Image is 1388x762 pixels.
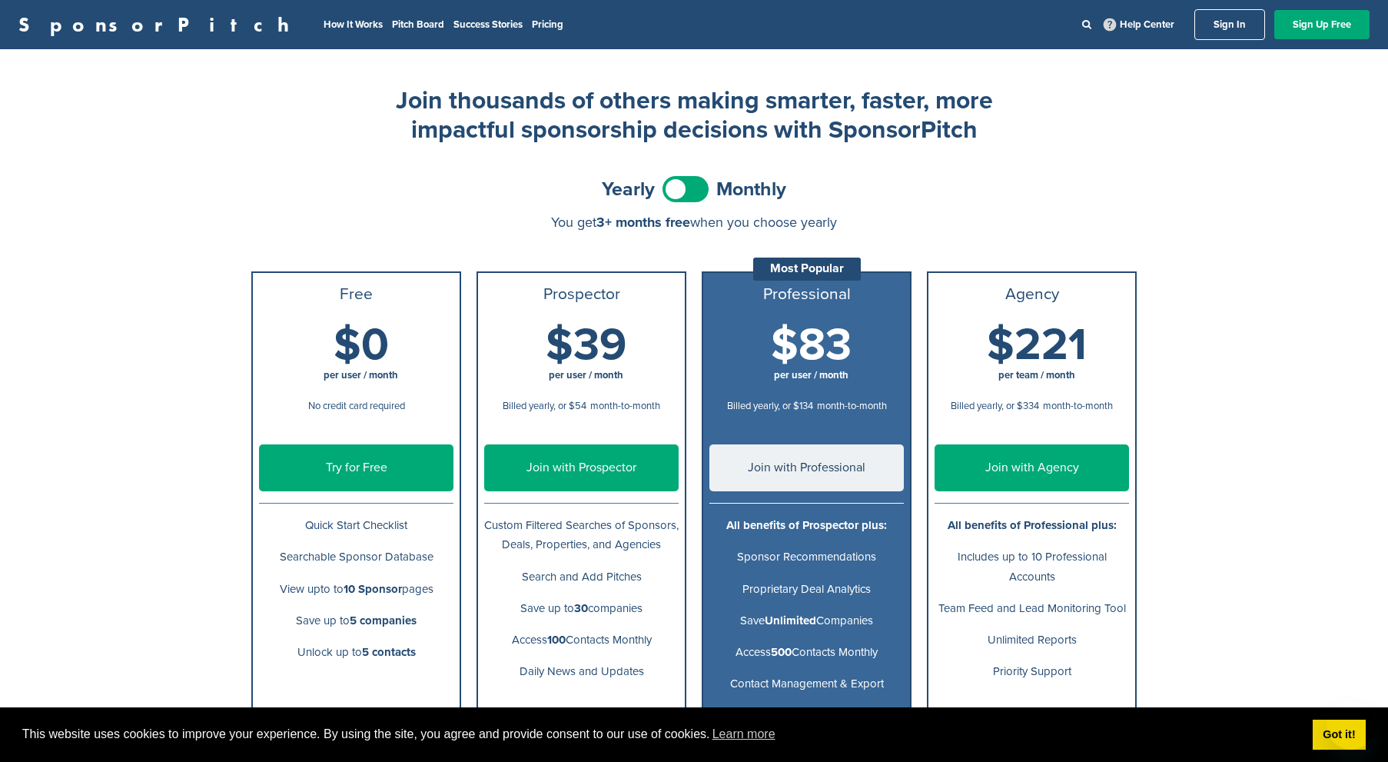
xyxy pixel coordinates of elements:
span: per user / month [774,369,848,381]
span: per team / month [998,369,1075,381]
p: Quick Start Checklist [259,516,453,535]
b: All benefits of Prospector plus: [726,518,887,532]
span: No credit card required [308,400,405,412]
h2: Join thousands of others making smarter, faster, more impactful sponsorship decisions with Sponso... [387,86,1001,145]
a: Pitch Board [392,18,444,31]
b: All benefits of Professional plus: [948,518,1117,532]
p: Unlock up to [259,643,453,662]
span: $221 [987,318,1087,372]
b: 5 companies [350,614,417,627]
h3: Agency [935,285,1129,304]
span: month-to-month [1043,400,1113,412]
div: Most Popular [753,258,861,281]
p: Sponsor Recommendations [709,547,904,567]
span: 3+ months free [596,214,690,231]
a: learn more about cookies [710,723,778,746]
p: Daily News and Updates [484,662,679,681]
span: per user / month [549,369,623,381]
span: month-to-month [817,400,887,412]
p: Save up to companies [484,599,679,618]
a: Try for Free [259,444,453,491]
span: per user / month [324,369,398,381]
span: This website uses cookies to improve your experience. By using the site, you agree and provide co... [22,723,1300,746]
span: $39 [546,318,626,372]
p: Searchable Sponsor Database [259,547,453,567]
h3: Free [259,285,453,304]
b: 30 [574,601,588,615]
a: Join with Professional [709,444,904,491]
p: Proprietary Deal Analytics [709,580,904,599]
p: Unlimited Reports [935,631,1129,650]
a: How It Works [324,18,383,31]
p: Contact Management & Export [709,674,904,694]
a: Success Stories [453,18,523,31]
b: 100 [547,633,566,647]
b: Unlimited [765,614,816,627]
span: Billed yearly, or $134 [727,400,813,412]
a: Pricing [532,18,563,31]
p: Priority Support [935,662,1129,681]
span: Yearly [602,180,655,199]
p: Custom Filtered Searches of Sponsors, Deals, Properties, and Agencies [484,516,679,554]
a: Join with Agency [935,444,1129,491]
p: Access Contacts Monthly [484,631,679,650]
a: Help Center [1101,15,1177,34]
p: Search and Add Pitches [484,567,679,587]
p: Save up to [259,611,453,631]
a: Sign In [1194,9,1265,40]
a: Join with Prospector [484,444,679,491]
span: $83 [771,318,852,372]
b: 500 [771,645,792,659]
p: Includes up to 10 Professional Accounts [935,547,1129,586]
a: SponsorPitch [18,15,299,35]
span: Billed yearly, or $334 [951,400,1039,412]
span: $0 [334,318,389,372]
b: 5 contacts [362,645,416,659]
div: You get when you choose yearly [251,215,1137,230]
iframe: Button to launch messaging window [1327,700,1376,750]
a: dismiss cookie message [1313,720,1366,750]
span: month-to-month [590,400,660,412]
span: Monthly [716,180,786,199]
a: Sign Up Free [1274,10,1370,39]
p: Team Feed and Lead Monitoring Tool [935,599,1129,618]
h3: Professional [709,285,904,304]
p: View upto to pages [259,580,453,599]
span: Billed yearly, or $54 [503,400,586,412]
h3: Prospector [484,285,679,304]
p: Access Contacts Monthly [709,643,904,662]
b: 10 Sponsor [344,582,402,596]
p: Save Companies [709,611,904,631]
